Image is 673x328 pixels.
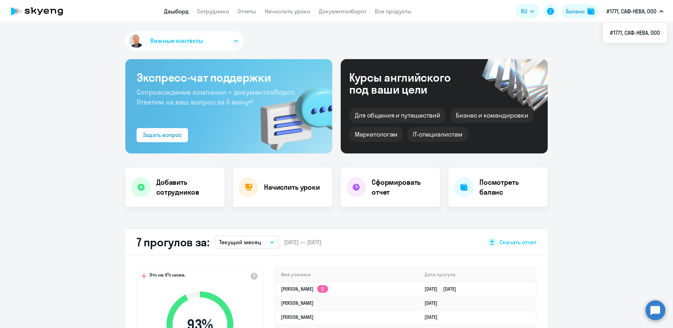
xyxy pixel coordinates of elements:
div: Задать вопрос [143,131,182,139]
button: RU [516,4,539,18]
div: IT-специалистам [407,127,468,142]
p: #1771, САФ-НЕВА, ООО [606,7,656,15]
img: bg-img [250,74,332,153]
th: Имя ученика [275,267,419,282]
a: Сотрудники [197,8,229,15]
button: Текущий месяц [215,235,278,249]
button: Балансbalance [562,4,599,18]
a: [DATE][DATE] [424,286,462,292]
img: avatar [128,33,145,49]
a: [PERSON_NAME]2 [281,286,328,292]
th: Дата прогула [419,267,536,282]
div: Баланс [566,7,585,15]
span: Важные контакты [150,36,203,45]
span: Скачать отчет [499,238,536,246]
a: [DATE] [424,314,443,320]
a: Начислить уроки [265,8,310,15]
button: Важные контакты [125,31,244,51]
div: Маркетологам [349,127,403,142]
span: Это на 4% ниже, [149,272,185,280]
a: [PERSON_NAME] [281,314,314,320]
h2: 7 прогулов за: [137,235,209,249]
h4: Добавить сотрудников [156,177,219,197]
a: Все продукты [375,8,411,15]
span: Сопровождение компании + документооборот. Ответим на ваш вопрос за 5 минут! [137,88,296,106]
button: #1771, САФ-НЕВА, ООО [603,3,667,20]
a: Документооборот [319,8,366,15]
ul: RU [603,23,667,43]
button: Задать вопрос [137,128,188,142]
h4: Посмотреть баланс [479,177,542,197]
h4: Начислить уроки [264,182,320,192]
h3: Экспресс-чат поддержки [137,70,321,84]
span: RU [521,7,527,15]
a: Отчеты [238,8,256,15]
a: [PERSON_NAME] [281,300,314,306]
a: Дашборд [164,8,189,15]
h4: Сформировать отчет [372,177,434,197]
div: Для общения и путешествий [349,108,446,123]
a: [DATE] [424,300,443,306]
app-skyeng-badge: 2 [317,285,328,293]
div: Бизнес и командировки [450,108,534,123]
p: Текущий месяц [219,238,261,246]
span: [DATE] — [DATE] [284,238,321,246]
img: balance [587,8,595,15]
div: Курсы английского под ваши цели [349,71,470,95]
